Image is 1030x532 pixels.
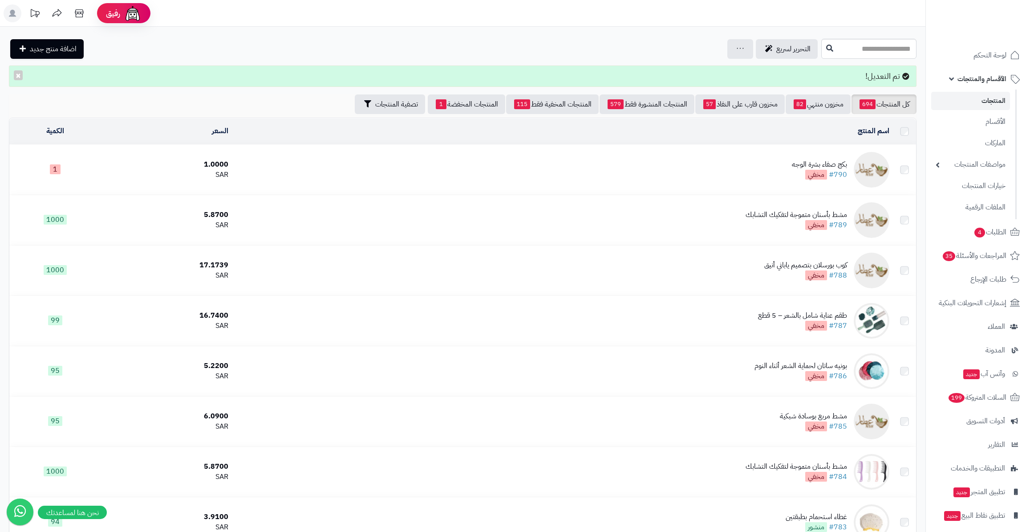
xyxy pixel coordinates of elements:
span: 694 [860,99,876,109]
span: السلات المتروكة [948,391,1006,404]
a: تحديثات المنصة [24,4,46,25]
span: إشعارات التحويلات البنكية [939,297,1006,309]
a: التقارير [931,434,1025,455]
span: مخفي [805,170,827,180]
a: المنتجات المنشورة فقط579 [600,94,694,114]
div: 17.1739 [105,260,228,270]
span: 95 [48,366,62,376]
img: مشط مربع بوسادة شبكية [854,404,889,439]
div: 1.0000 [105,160,228,170]
div: 16.7400 [105,311,228,321]
a: التطبيقات والخدمات [931,458,1025,479]
a: لوحة التحكم [931,45,1025,66]
a: مخزون منتهي82 [786,94,851,114]
span: مخفي [805,321,827,331]
div: SAR [105,321,228,331]
img: ai-face.png [124,4,142,22]
a: طلبات الإرجاع [931,269,1025,290]
span: مخفي [805,220,827,230]
span: مخفي [805,472,827,482]
span: 1000 [44,215,67,225]
a: كل المنتجات694 [852,94,916,114]
div: بونيه ساتان لحماية الشعر أثناء النوم [754,361,847,371]
div: SAR [105,170,228,180]
span: لوحة التحكم [973,49,1006,61]
div: 5.8700 [105,462,228,472]
span: 4 [974,228,985,237]
span: 1000 [44,467,67,476]
a: المراجعات والأسئلة35 [931,245,1025,266]
div: مشط بأسنان متموجة لتفكيك التشابك [746,210,847,220]
a: مخزون قارب على النفاذ57 [695,94,785,114]
img: بكج صفاء بشرة الوجه [854,152,889,188]
span: طلبات الإرجاع [970,273,1006,286]
div: مشط بأسنان متموجة لتفكيك التشابك [746,462,847,472]
span: 99 [48,315,62,325]
a: الأقسام [931,112,1010,131]
a: #787 [829,320,847,331]
div: تم التعديل! [9,65,916,87]
span: التقارير [988,438,1005,451]
a: اضافة منتج جديد [10,39,84,59]
span: مخفي [805,270,827,280]
span: 1 [50,164,61,174]
span: 199 [949,393,965,403]
a: #790 [829,169,847,180]
span: 35 [943,251,955,261]
div: 5.8700 [105,210,228,220]
span: مخفي [805,371,827,381]
img: طقم عناية شامل بالشعر – 5 قطع [854,303,889,339]
div: SAR [105,472,228,482]
a: خيارات المنتجات [931,176,1010,196]
a: المنتجات المخفية فقط115 [506,94,599,114]
a: المنتجات المخفضة1 [428,94,505,114]
span: المدونة [985,344,1005,356]
span: التحرير لسريع [776,44,811,54]
a: #784 [829,471,847,482]
a: مواصفات المنتجات [931,155,1010,174]
a: #785 [829,421,847,432]
span: أدوات التسويق [966,415,1005,427]
div: SAR [105,422,228,432]
a: العملاء [931,316,1025,337]
span: جديد [963,369,980,379]
span: 57 [703,99,716,109]
span: جديد [953,487,970,497]
div: 5.2200 [105,361,228,371]
span: اضافة منتج جديد [30,44,77,54]
span: تصفية المنتجات [375,99,418,110]
span: العملاء [988,320,1005,333]
a: أدوات التسويق [931,410,1025,432]
span: جديد [944,511,961,521]
div: SAR [105,220,228,230]
img: مشط بأسنان متموجة لتفكيك التشابك [854,202,889,238]
a: إشعارات التحويلات البنكية [931,292,1025,314]
div: بكج صفاء بشرة الوجه [792,160,847,170]
a: الملفات الرقمية [931,198,1010,217]
span: مخفي [805,422,827,431]
span: منشور [805,522,827,532]
a: الطلبات4 [931,221,1025,243]
span: المراجعات والأسئلة [942,250,1006,262]
a: #786 [829,371,847,381]
div: 6.0900 [105,411,228,422]
span: 82 [794,99,806,109]
span: 94 [48,517,62,527]
div: طقم عناية شامل بالشعر – 5 قطع [758,311,847,321]
a: تطبيق نقاط البيعجديد [931,505,1025,526]
a: #788 [829,270,847,281]
a: تطبيق المتجرجديد [931,481,1025,503]
a: السلات المتروكة199 [931,387,1025,408]
div: غطاء استحمام بطبقتين [786,512,847,522]
a: المنتجات [931,92,1010,110]
div: كوب بورسلان بتصميم ياباني أنيق [764,260,847,270]
span: 1 [436,99,446,109]
a: التحرير لسريع [756,39,818,59]
a: المدونة [931,340,1025,361]
span: 95 [48,416,62,426]
a: اسم المنتج [858,126,889,136]
span: تطبيق نقاط البيع [943,509,1005,522]
button: تصفية المنتجات [355,94,425,114]
div: SAR [105,270,228,281]
button: × [14,70,23,80]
